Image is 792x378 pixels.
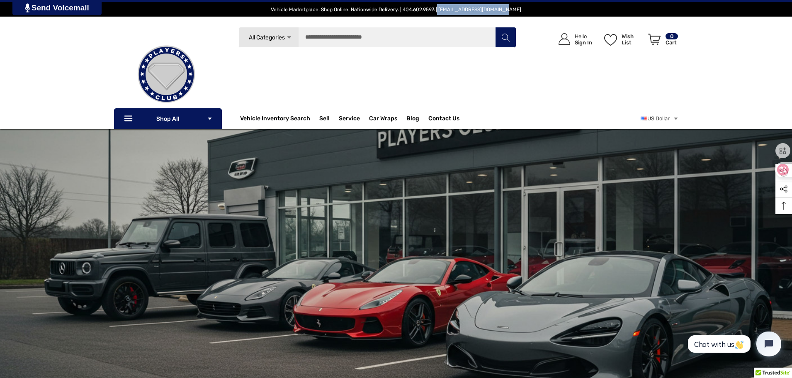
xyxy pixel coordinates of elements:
[428,115,459,124] a: Contact Us
[666,39,678,46] p: Cart
[549,25,596,54] a: Sign in
[600,25,644,54] a: Wish List Wish List
[271,7,521,12] span: Vehicle Marketplace. Shop Online. Nationwide Delivery. | 404.602.9593 | [EMAIL_ADDRESS][DOMAIN_NAME]
[575,39,592,46] p: Sign In
[679,324,788,363] iframe: Tidio Chat
[622,33,644,46] p: Wish List
[207,116,213,122] svg: Icon Arrow Down
[248,34,284,41] span: All Categories
[666,33,678,39] p: 0
[369,110,406,127] a: Car Wraps
[648,34,661,45] svg: Review Your Cart
[238,27,299,48] a: All Categories Icon Arrow Down Icon Arrow Up
[604,34,617,46] svg: Wish List
[559,33,570,45] svg: Icon User Account
[339,115,360,124] a: Service
[240,115,310,124] a: Vehicle Inventory Search
[775,202,792,210] svg: Top
[575,33,592,39] p: Hello
[644,25,679,57] a: Cart with 0 items
[286,34,292,41] svg: Icon Arrow Down
[319,115,330,124] span: Sell
[495,27,516,48] button: Search
[125,33,208,116] img: Players Club | Cars For Sale
[369,115,397,124] span: Car Wraps
[123,114,136,124] svg: Icon Line
[641,110,679,127] a: USD
[319,110,339,127] a: Sell
[114,108,222,129] p: Shop All
[406,115,419,124] a: Blog
[780,185,788,193] svg: Social Media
